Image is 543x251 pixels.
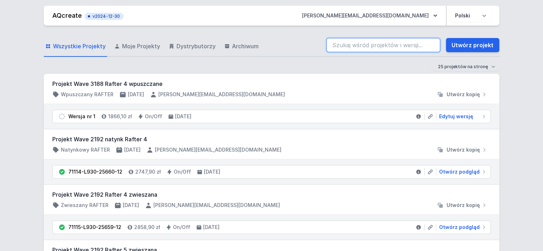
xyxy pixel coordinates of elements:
[153,202,280,209] h4: [PERSON_NAME][EMAIL_ADDRESS][DOMAIN_NAME]
[128,91,144,98] h4: [DATE]
[434,146,491,153] button: Utwórz kopię
[113,36,162,57] a: Moje Projekty
[52,190,491,199] h3: Projekt Wave 2192 Rafter 4 zwieszana
[223,36,260,57] a: Archiwum
[439,168,480,175] span: Otwórz podgląd
[85,11,123,20] button: v2024-12-30
[446,38,499,52] a: Utwórz projekt
[447,91,480,98] span: Utwórz kopię
[53,42,106,50] span: Wszystkie Projekty
[175,113,191,120] h4: [DATE]
[203,224,220,231] h4: [DATE]
[451,9,491,22] select: Wybierz język
[134,224,160,231] h4: 2858,90 zł
[167,36,217,57] a: Dystrybutorzy
[232,42,259,50] span: Archiwum
[176,42,216,50] span: Dystrybutorzy
[68,224,121,231] div: 71115-L930-25659-12
[44,36,107,57] a: Wszystkie Projekty
[108,113,132,120] h4: 1866,10 zł
[52,135,491,143] h3: Projekt Wave 2192 natynk Rafter 4
[52,80,491,88] h3: Projekt Wave 3188 Rafter 4 wpuszczane
[88,13,120,19] span: v2024-12-30
[174,168,191,175] h4: On/Off
[439,224,480,231] span: Otwórz podgląd
[123,202,139,209] h4: [DATE]
[436,224,487,231] a: Otwórz podgląd
[68,113,95,120] div: Wersja nr 1
[122,42,160,50] span: Moje Projekty
[434,202,491,209] button: Utwórz kopię
[204,168,220,175] h4: [DATE]
[296,9,443,22] button: [PERSON_NAME][EMAIL_ADDRESS][DOMAIN_NAME]
[447,202,480,209] span: Utwórz kopię
[155,146,281,153] h4: [PERSON_NAME][EMAIL_ADDRESS][DOMAIN_NAME]
[436,113,487,120] a: Edytuj wersję
[135,168,161,175] h4: 2747,90 zł
[173,224,190,231] h4: On/Off
[434,91,491,98] button: Utwórz kopię
[61,202,109,209] h4: Zwieszany RAFTER
[58,113,65,120] img: draft.svg
[439,113,473,120] span: Edytuj wersję
[52,12,82,19] a: AQcreate
[61,146,110,153] h4: Natynkowy RAFTER
[68,168,122,175] div: 71114-L930-25660-12
[124,146,141,153] h4: [DATE]
[61,91,114,98] h4: Wpuszczany RAFTER
[447,146,480,153] span: Utwórz kopię
[436,168,487,175] a: Otwórz podgląd
[145,113,162,120] h4: On/Off
[326,38,440,52] input: Szukaj wśród projektów i wersji...
[158,91,285,98] h4: [PERSON_NAME][EMAIL_ADDRESS][DOMAIN_NAME]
